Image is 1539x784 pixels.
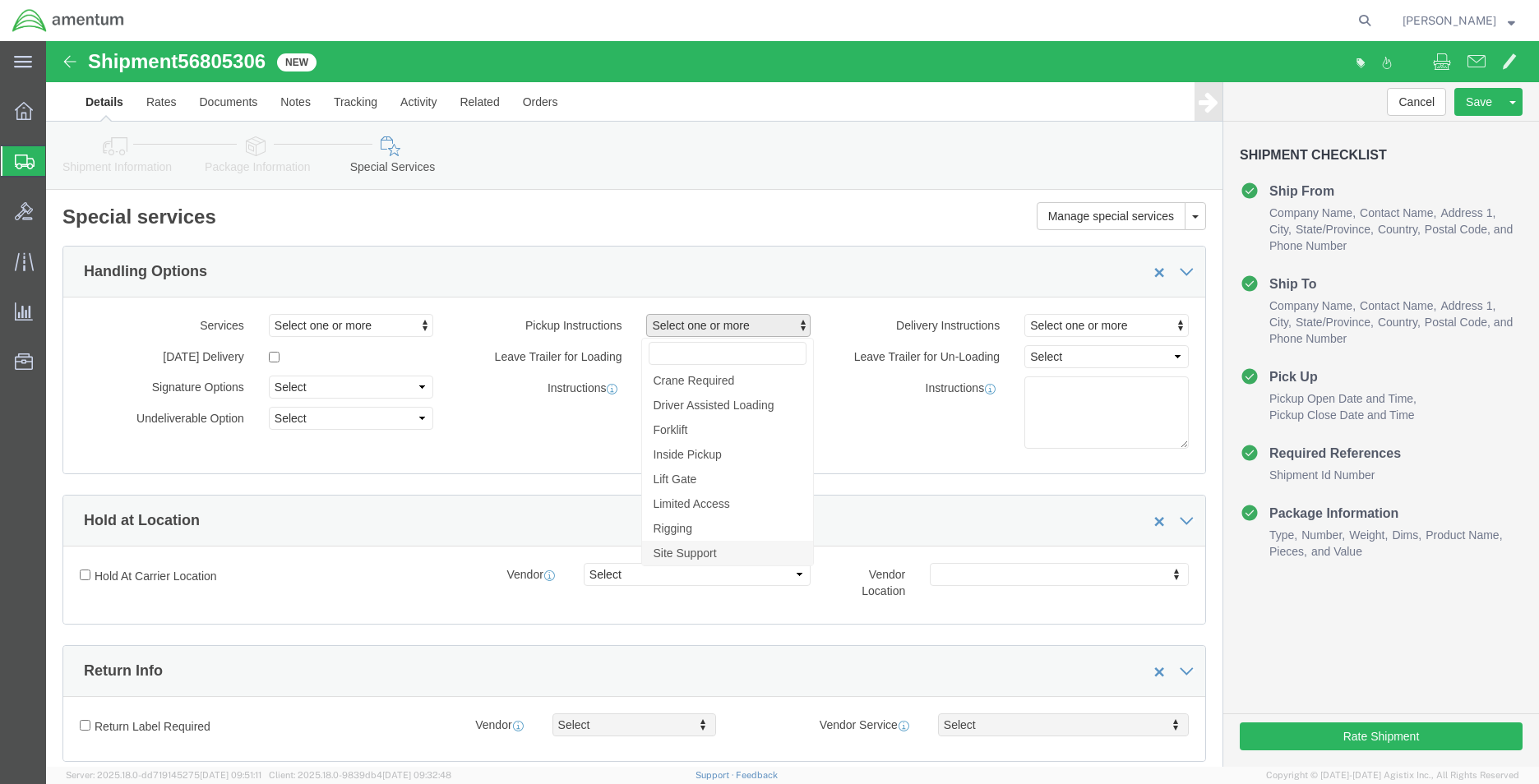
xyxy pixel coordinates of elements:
span: Server: 2025.18.0-dd719145275 [66,770,261,780]
span: [DATE] 09:32:48 [382,770,451,780]
button: [PERSON_NAME] [1402,11,1516,30]
img: logo [12,8,125,33]
a: Support [696,770,737,780]
span: Rigoberto Magallan [1403,12,1496,30]
span: [DATE] 09:51:11 [200,770,261,780]
span: Client: 2025.18.0-9839db4 [269,770,451,780]
iframe: FS Legacy Container [46,41,1539,767]
span: Copyright © [DATE]-[DATE] Agistix Inc., All Rights Reserved [1266,768,1519,782]
a: Feedback [736,770,778,780]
